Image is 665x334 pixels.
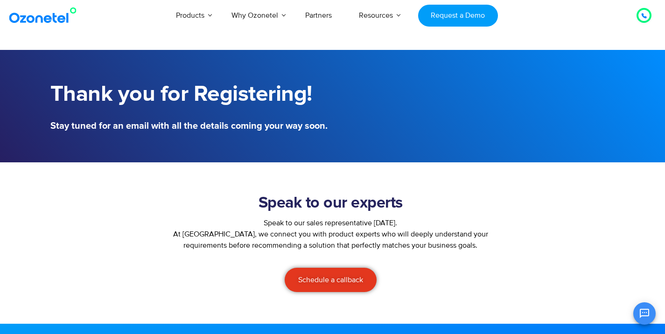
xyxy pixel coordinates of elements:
a: Schedule a callback [285,268,377,292]
button: Open chat [633,302,656,325]
h5: Stay tuned for an email with all the details coming your way soon. [50,121,328,131]
div: Speak to our sales representative [DATE]. [165,217,497,229]
span: Schedule a callback [298,276,363,284]
p: At [GEOGRAPHIC_DATA], we connect you with product experts who will deeply understand your require... [165,229,497,251]
h2: Speak to our experts [165,194,497,213]
h1: Thank you for Registering! [50,82,328,107]
a: Request a Demo [418,5,498,27]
